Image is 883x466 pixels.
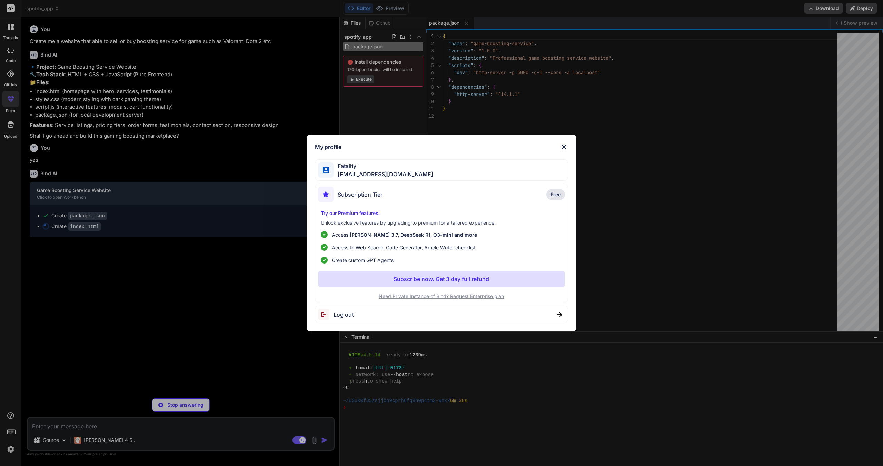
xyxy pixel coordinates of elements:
[318,187,334,202] img: subscription
[334,170,433,178] span: [EMAIL_ADDRESS][DOMAIN_NAME]
[332,257,394,264] span: Create custom GPT Agents
[338,190,383,199] span: Subscription Tier
[332,231,477,238] p: Access
[321,219,562,226] p: Unlock exclusive features by upgrading to premium for a tailored experience.
[557,312,562,317] img: close
[323,167,329,173] img: profile
[560,143,568,151] img: close
[318,271,565,287] button: Subscribe now. Get 3 day full refund
[318,293,565,300] p: Need Private Instance of Bind? Request Enterprise plan
[321,231,328,238] img: checklist
[350,232,477,238] span: [PERSON_NAME] 3.7, DeepSeek R1, O3-mini and more
[321,210,562,217] p: Try our Premium features!
[321,257,328,264] img: checklist
[321,244,328,251] img: checklist
[550,191,561,198] span: Free
[318,309,334,320] img: logout
[394,275,489,283] p: Subscribe now. Get 3 day full refund
[334,162,433,170] span: Fatality
[332,244,475,251] span: Access to Web Search, Code Generator, Article Writer checklist
[315,143,341,151] h1: My profile
[334,310,354,319] span: Log out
